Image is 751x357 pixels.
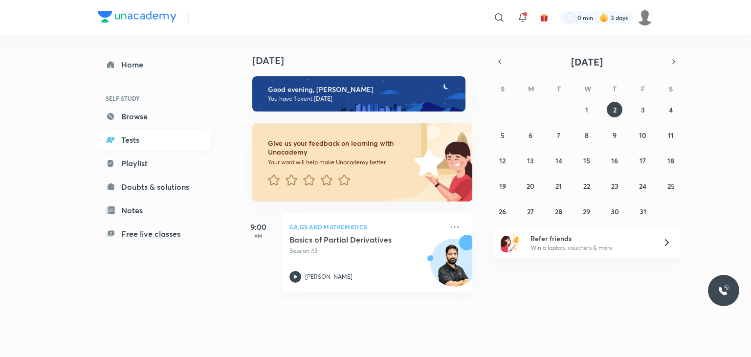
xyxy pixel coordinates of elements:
abbr: Sunday [501,84,505,93]
abbr: October 17, 2025 [640,156,646,165]
abbr: October 16, 2025 [611,156,618,165]
abbr: October 11, 2025 [668,131,674,140]
button: [DATE] [507,55,667,68]
button: October 7, 2025 [551,127,567,143]
button: October 13, 2025 [523,153,538,168]
button: October 28, 2025 [551,203,567,219]
abbr: Friday [641,84,645,93]
h5: 9:00 [239,221,278,233]
img: referral [501,233,520,252]
abbr: October 23, 2025 [611,181,618,191]
button: October 23, 2025 [607,178,622,194]
button: October 9, 2025 [607,127,622,143]
button: October 14, 2025 [551,153,567,168]
abbr: October 31, 2025 [640,207,646,216]
abbr: October 26, 2025 [499,207,506,216]
abbr: October 14, 2025 [555,156,562,165]
button: October 15, 2025 [579,153,595,168]
abbr: October 25, 2025 [667,181,675,191]
p: [PERSON_NAME] [305,272,353,281]
abbr: October 9, 2025 [613,131,617,140]
abbr: October 30, 2025 [611,207,619,216]
abbr: October 1, 2025 [585,105,588,114]
button: October 5, 2025 [495,127,510,143]
a: Browse [98,107,211,126]
h5: Basics of Partial Derivatives [289,235,411,245]
abbr: October 18, 2025 [667,156,674,165]
h6: SELF STUDY [98,90,211,107]
a: Company Logo [98,11,177,25]
img: streak [599,13,609,22]
h6: Good evening, [PERSON_NAME] [268,85,457,94]
abbr: October 20, 2025 [527,181,534,191]
abbr: October 8, 2025 [585,131,589,140]
abbr: October 28, 2025 [555,207,562,216]
button: October 21, 2025 [551,178,567,194]
button: October 2, 2025 [607,102,622,117]
p: AM [239,233,278,239]
abbr: October 29, 2025 [583,207,590,216]
h6: Give us your feedback on learning with Unacademy [268,139,411,156]
abbr: October 12, 2025 [499,156,506,165]
a: Home [98,55,211,74]
a: Playlist [98,154,211,173]
abbr: October 6, 2025 [529,131,532,140]
button: October 17, 2025 [635,153,651,168]
button: October 24, 2025 [635,178,651,194]
button: October 3, 2025 [635,102,651,117]
img: ttu [718,285,729,296]
button: October 12, 2025 [495,153,510,168]
abbr: October 27, 2025 [527,207,534,216]
button: October 6, 2025 [523,127,538,143]
a: Free live classes [98,224,211,244]
img: evening [252,76,465,112]
button: October 8, 2025 [579,127,595,143]
img: Company Logo [98,11,177,22]
abbr: October 4, 2025 [669,105,673,114]
a: Doubts & solutions [98,177,211,197]
abbr: October 2, 2025 [613,105,617,114]
p: Session 43 [289,246,443,255]
abbr: October 5, 2025 [501,131,505,140]
a: Notes [98,201,211,220]
abbr: October 3, 2025 [641,105,645,114]
button: October 19, 2025 [495,178,510,194]
abbr: Thursday [613,84,617,93]
abbr: October 24, 2025 [639,181,646,191]
button: October 20, 2025 [523,178,538,194]
abbr: Monday [528,84,534,93]
span: [DATE] [571,55,603,68]
p: Your word will help make Unacademy better [268,158,411,166]
abbr: October 19, 2025 [499,181,506,191]
abbr: Saturday [669,84,673,93]
p: Win a laptop, vouchers & more [530,244,651,252]
abbr: Wednesday [584,84,591,93]
img: siddhardha NITW [637,9,653,26]
h6: Refer friends [530,233,651,244]
abbr: Tuesday [557,84,561,93]
h4: [DATE] [252,55,482,67]
button: October 16, 2025 [607,153,622,168]
abbr: October 10, 2025 [639,131,646,140]
button: October 10, 2025 [635,127,651,143]
button: October 22, 2025 [579,178,595,194]
button: avatar [536,10,552,25]
img: avatar [540,13,549,22]
img: feedback_image [381,123,472,201]
abbr: October 13, 2025 [527,156,534,165]
button: October 31, 2025 [635,203,651,219]
button: October 26, 2025 [495,203,510,219]
p: GA,GS and Mathematics [289,221,443,233]
abbr: October 22, 2025 [583,181,590,191]
button: October 29, 2025 [579,203,595,219]
button: October 4, 2025 [663,102,679,117]
img: Avatar [431,244,478,291]
button: October 25, 2025 [663,178,679,194]
button: October 11, 2025 [663,127,679,143]
button: October 18, 2025 [663,153,679,168]
abbr: October 21, 2025 [555,181,562,191]
p: You have 1 event [DATE] [268,95,457,103]
abbr: October 7, 2025 [557,131,560,140]
button: October 30, 2025 [607,203,622,219]
button: October 1, 2025 [579,102,595,117]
